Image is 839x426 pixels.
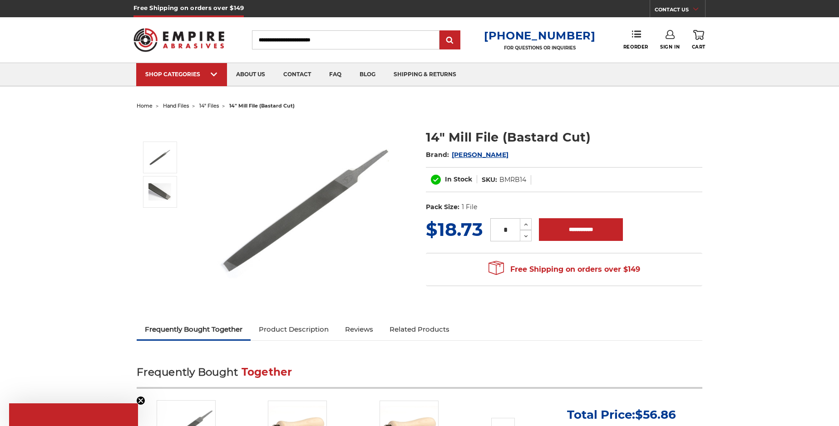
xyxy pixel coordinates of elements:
[137,319,251,339] a: Frequently Bought Together
[145,71,218,78] div: SHOP CATEGORIES
[137,366,238,378] span: Frequently Bought
[445,175,472,183] span: In Stock
[692,44,706,50] span: Cart
[242,366,292,378] span: Together
[499,175,526,185] dd: BMRB14
[274,63,320,86] a: contact
[385,63,465,86] a: shipping & returns
[692,30,706,50] a: Cart
[623,30,648,49] a: Reorder
[482,175,497,185] dt: SKU:
[137,103,153,109] a: home
[215,119,396,300] img: 14" Mill File Bastard Cut
[426,151,449,159] span: Brand:
[136,396,145,405] button: Close teaser
[9,403,138,426] div: Close teaser
[441,31,459,49] input: Submit
[381,319,458,339] a: Related Products
[567,407,676,422] p: Total Price:
[484,45,596,51] p: FOR QUESTIONS OR INQUIRIES
[426,218,483,240] span: $18.73
[462,202,477,212] dd: 1 File
[660,44,680,50] span: Sign In
[635,407,676,422] span: $56.86
[227,63,274,86] a: about us
[133,22,224,58] img: Empire Abrasives
[148,146,171,169] img: 14" Mill File Bastard Cut
[489,260,640,279] span: Free Shipping on orders over $149
[623,44,648,50] span: Reorder
[426,202,459,212] dt: Pack Size:
[655,5,705,17] a: CONTACT US
[426,128,702,146] h1: 14" Mill File (Bastard Cut)
[229,103,295,109] span: 14" mill file (bastard cut)
[251,319,337,339] a: Product Description
[199,103,219,109] a: 14" files
[163,103,189,109] a: hand files
[350,63,385,86] a: blog
[148,183,171,201] img: 14 Inch Mill metal file tool
[320,63,350,86] a: faq
[337,319,381,339] a: Reviews
[452,151,508,159] a: [PERSON_NAME]
[484,29,596,42] a: [PHONE_NUMBER]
